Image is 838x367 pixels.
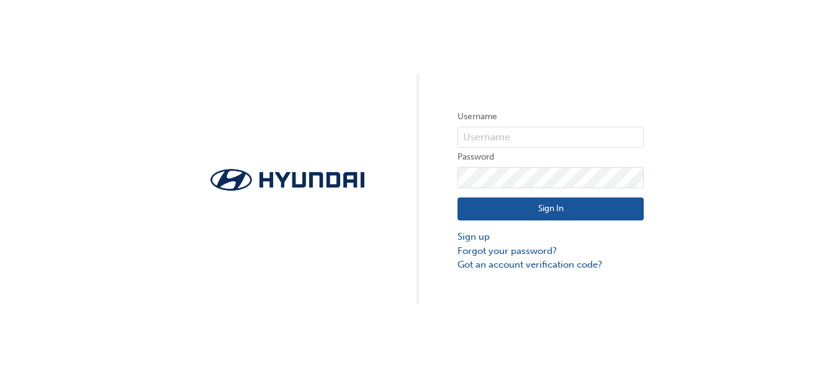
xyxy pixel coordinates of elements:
a: Got an account verification code? [457,258,644,272]
label: Username [457,109,644,124]
img: Trak [194,165,381,194]
a: Forgot your password? [457,244,644,258]
button: Sign In [457,197,644,221]
a: Sign up [457,230,644,244]
label: Password [457,150,644,165]
input: Username [457,127,644,148]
